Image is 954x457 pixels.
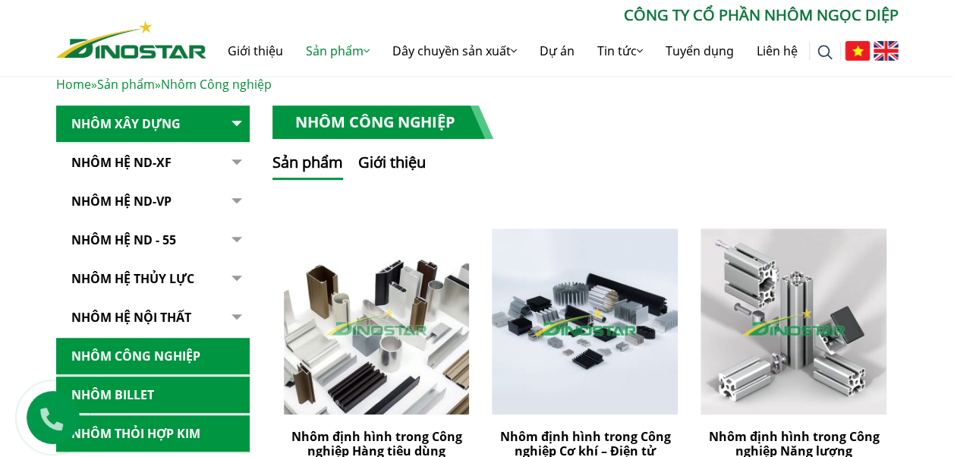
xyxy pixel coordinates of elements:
[56,183,250,220] a: Nhôm Hệ ND-VP
[56,415,250,452] a: Nhôm Thỏi hợp kim
[586,27,654,75] a: Tin tức
[358,151,426,180] button: Giới thiệu
[654,27,745,75] a: Tuyển dụng
[56,222,250,259] a: NHÔM HỆ ND - 55
[161,76,272,93] span: Nhôm Công nghiệp
[745,27,809,75] a: Liên hệ
[56,76,91,93] a: Home
[56,377,250,414] a: Nhôm Billet
[492,228,678,414] img: Nhôm định hình trong Công nghiệp Cơ khí – Điện tử
[284,228,470,414] img: Nhôm định hình trong Công nghiệp Hàng tiêu dùng
[294,27,381,75] a: Sản phẩm
[701,228,886,414] img: Nhôm định hình trong Công nghiệp Năng lượng
[56,20,206,58] img: Nhôm Dinostar
[874,41,899,61] img: English
[817,45,833,60] img: search
[272,151,343,180] button: Sản phẩm
[56,106,250,143] a: Nhôm Xây dựng
[206,4,899,27] p: CÔNG TY CỔ PHẦN NHÔM NGỌC DIỆP
[56,76,272,93] span: » »
[56,338,250,375] a: Nhôm Công nghiệp
[97,76,155,93] a: Sản phẩm
[272,106,493,139] h1: Nhôm Công nghiệp
[845,41,870,61] img: Tiếng Việt
[528,27,586,75] a: Dự án
[56,299,250,336] a: Nhôm hệ nội thất
[216,27,294,75] a: Giới thiệu
[56,144,250,181] a: Nhôm Hệ ND-XF
[381,27,528,75] a: Dây chuyền sản xuất
[56,260,250,298] a: Nhôm hệ thủy lực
